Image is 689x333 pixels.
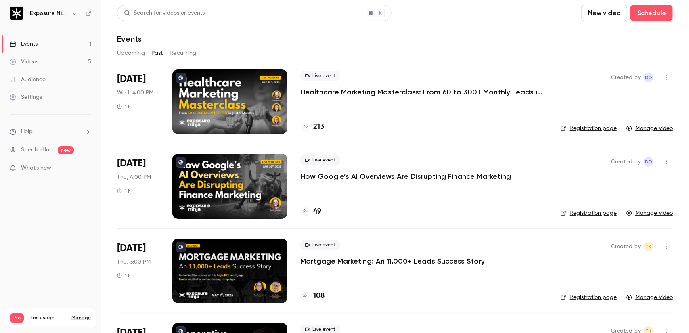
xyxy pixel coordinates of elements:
[10,40,38,48] div: Events
[611,73,641,82] span: Created by
[581,5,627,21] button: New video
[10,7,23,20] img: Exposure Ninja
[10,58,38,66] div: Videos
[644,73,653,82] span: Dale Davies
[561,293,617,302] a: Registration page
[30,9,68,17] h6: Exposure Ninja
[117,154,159,218] div: Jun 26 Thu, 4:00 PM (Europe/London)
[117,69,159,134] div: Jul 23 Wed, 4:00 PM (Europe/London)
[117,242,146,255] span: [DATE]
[611,157,641,167] span: Created by
[117,47,145,60] button: Upcoming
[645,157,652,167] span: DD
[626,293,673,302] a: Manage video
[300,291,325,302] a: 108
[300,71,340,81] span: Live event
[300,206,321,217] a: 49
[561,124,617,132] a: Registration page
[117,89,153,97] span: Wed, 4:00 PM
[300,121,324,132] a: 213
[117,103,131,110] div: 1 h
[117,173,151,181] span: Thu, 4:00 PM
[300,87,542,97] a: Healthcare Marketing Masterclass: From 60 to 300+ Monthly Leads in Only 9 Months
[58,146,74,154] span: new
[151,47,163,60] button: Past
[630,5,673,21] button: Schedule
[117,73,146,86] span: [DATE]
[561,209,617,217] a: Registration page
[300,256,485,266] a: Mortgage Marketing: An 11,000+ Leads Success Story
[21,164,51,172] span: What's new
[300,240,340,250] span: Live event
[10,75,46,84] div: Audience
[117,188,131,194] div: 1 h
[10,93,42,101] div: Settings
[313,206,321,217] h4: 49
[646,242,652,251] span: TK
[300,155,340,165] span: Live event
[313,291,325,302] h4: 108
[71,315,91,321] a: Manage
[10,313,24,323] span: Pro
[117,272,131,279] div: 1 h
[300,172,511,181] a: How Google’s AI Overviews Are Disrupting Finance Marketing
[170,47,197,60] button: Recurring
[626,124,673,132] a: Manage video
[626,209,673,217] a: Manage video
[313,121,324,132] h4: 213
[644,157,653,167] span: Dale Davies
[29,315,67,321] span: Plan usage
[21,128,33,136] span: Help
[611,242,641,251] span: Created by
[117,239,159,303] div: May 1 Thu, 3:00 PM (Europe/London)
[645,73,652,82] span: DD
[117,258,151,266] span: Thu, 3:00 PM
[10,128,91,136] li: help-dropdown-opener
[117,34,142,44] h1: Events
[644,242,653,251] span: Timothy Kitchen
[117,157,146,170] span: [DATE]
[21,146,53,154] a: SpeakerHub
[124,9,205,17] div: Search for videos or events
